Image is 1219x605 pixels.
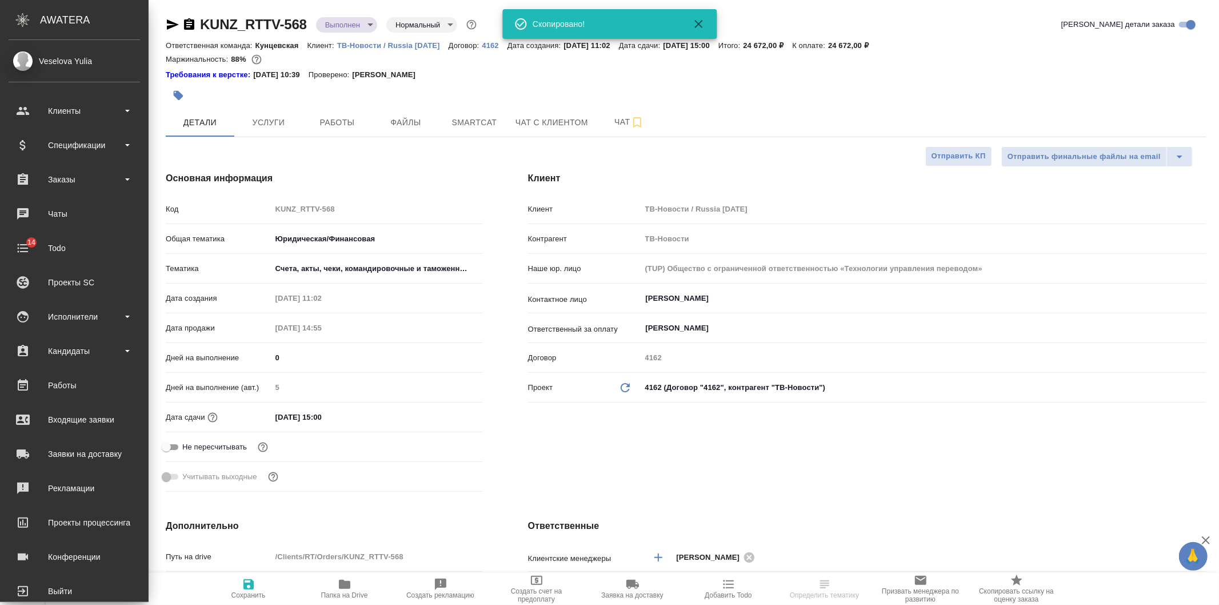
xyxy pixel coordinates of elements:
[602,115,657,129] span: Чат
[255,41,307,50] p: Кунцевская
[9,308,140,325] div: Исполнители
[677,552,747,563] span: [PERSON_NAME]
[166,263,271,274] p: Тематика
[619,41,663,50] p: Дата сдачи:
[166,18,179,31] button: Скопировать ссылку для ЯМессенджера
[482,40,507,50] a: 4162
[166,293,271,304] p: Дата создания
[685,17,712,31] button: Закрыть
[464,17,479,32] button: Доп статусы указывают на важность/срочность заказа
[9,137,140,154] div: Спецификации
[249,52,264,67] button: 2483.40 RUB;
[297,573,393,605] button: Папка на Drive
[307,41,337,50] p: Клиент:
[528,352,641,364] p: Договор
[166,412,205,423] p: Дата сдачи
[528,382,553,393] p: Проект
[563,41,619,50] p: [DATE] 11:02
[528,204,641,215] p: Клиент
[1200,297,1202,300] button: Open
[641,378,1206,397] div: 4162 (Договор "4162", контрагент "ТВ-Новости")
[3,371,146,400] a: Работы
[9,445,140,463] div: Заявки на доставку
[386,17,457,33] div: Выполнен
[641,201,1206,217] input: Пустое поле
[528,553,641,564] p: Клиентские менеджеры
[585,573,681,605] button: Заявка на доставку
[352,69,424,81] p: [PERSON_NAME]
[271,259,482,278] div: Счета, акты, чеки, командировочные и таможенные документы
[231,55,249,63] p: 88%
[166,323,271,334] p: Дата продажи
[337,40,449,50] a: ТВ-Новости / Russia [DATE]
[9,343,140,360] div: Кандидаты
[337,41,449,50] p: ТВ-Новости / Russia [DATE]
[969,573,1065,605] button: Скопировать ссылку на оценку заказа
[1001,146,1193,167] div: split button
[528,519,1206,533] h4: Ответственные
[828,41,877,50] p: 24 672,00 ₽
[266,469,281,484] button: Выбери, если сб и вс нужно считать рабочими днями для выполнения заказа.
[528,294,641,305] p: Контактное лицо
[231,591,266,599] span: Сохранить
[1184,544,1203,568] span: 🙏
[976,587,1058,603] span: Скопировать ссылку на оценку заказа
[528,172,1206,185] h4: Клиент
[166,519,482,533] h4: Дополнительно
[21,237,42,248] span: 14
[271,409,371,425] input: ✎ Введи что-нибудь
[777,573,873,605] button: Определить тематику
[533,18,676,30] div: Скопировано!
[489,573,585,605] button: Создать счет на предоплату
[718,41,743,50] p: Итого:
[3,200,146,228] a: Чаты
[166,69,253,81] a: Требования к верстке:
[166,41,255,50] p: Ответственная команда:
[677,550,759,564] div: [PERSON_NAME]
[200,17,307,32] a: KUNZ_RTTV-568
[271,290,371,307] input: Пустое поле
[321,591,368,599] span: Папка на Drive
[1001,146,1167,167] button: Отправить финальные файлы на email
[253,69,309,81] p: [DATE] 10:39
[406,591,474,599] span: Создать рекламацию
[166,204,271,215] p: Код
[3,474,146,503] a: Рекламации
[3,268,146,297] a: Проекты SC
[3,543,146,571] a: Конференции
[449,41,482,50] p: Договор:
[166,55,231,63] p: Маржинальность:
[9,548,140,566] div: Конференции
[641,230,1206,247] input: Пустое поле
[271,320,371,336] input: Пустое поле
[166,172,482,185] h4: Основная информация
[205,410,220,425] button: Если добавить услуги и заполнить их объемом, то дата рассчитается автоматически
[166,233,271,245] p: Общая тематика
[9,240,140,257] div: Todo
[316,17,377,33] div: Выполнен
[392,20,443,30] button: Нормальный
[873,573,969,605] button: Призвать менеджера по развитию
[182,471,257,483] span: Учитывать выходные
[9,205,140,222] div: Чаты
[9,411,140,428] div: Входящие заявки
[515,116,588,130] span: Чат с клиентом
[322,20,363,30] button: Выполнен
[271,548,482,565] input: Пустое поле
[447,116,502,130] span: Smartcat
[9,55,140,67] div: Veselova Yulia
[166,69,253,81] div: Нажми, чтобы открыть папку с инструкцией
[166,382,271,393] p: Дней на выполнение (авт.)
[925,146,992,166] button: Отправить КП
[166,83,191,108] button: Добавить тэг
[705,591,752,599] span: Добавить Todo
[507,41,563,50] p: Дата создания:
[271,229,482,249] div: Юридическая/Финансовая
[3,405,146,434] a: Входящие заявки
[310,116,365,130] span: Работы
[790,591,859,599] span: Определить тематику
[271,349,482,366] input: ✎ Введи что-нибудь
[495,587,578,603] span: Создать счет на предоплату
[880,587,962,603] span: Призвать менеджера по развитию
[182,18,196,31] button: Скопировать ссылку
